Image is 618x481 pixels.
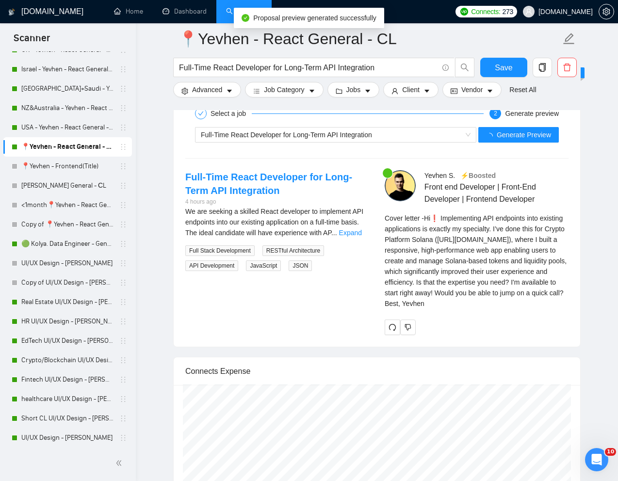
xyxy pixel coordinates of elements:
a: Copy of 📍Yevhen - React General - СL [21,215,114,234]
button: setting [599,4,614,19]
button: search [455,58,474,77]
span: ⚡️Boosted [460,172,496,179]
button: idcardVendorcaret-down [442,82,502,97]
a: Crypto/Blockchain UI/UX Design - [PERSON_NAME] [21,351,114,370]
span: idcard [451,87,457,95]
a: Real Estate UI/UX Design - [PERSON_NAME] [21,292,114,312]
a: HR UI/UX Design - [PERSON_NAME] [21,312,114,331]
span: holder [119,356,127,364]
span: holder [119,182,127,190]
span: Save [495,62,512,74]
div: Generate preview [505,108,559,119]
span: Front end Developer | Front-End Developer | Frontend Developer [424,181,540,205]
span: copy [533,63,552,72]
div: We are seeking a skilled React developer to implement API endpoints into our existing application... [185,206,369,238]
a: searchScanner [226,7,262,16]
a: 📍Yevhen - React General - СL [21,137,114,157]
a: NZ&Australia - Yevhen - React General - СL [21,98,114,118]
span: Job Category [264,84,304,95]
button: barsJob Categorycaret-down [245,82,323,97]
button: delete [557,58,577,77]
button: copy [533,58,552,77]
img: logo [8,4,15,20]
span: holder [119,318,127,325]
span: dislike [405,323,411,331]
span: holder [119,201,127,209]
span: holder [119,376,127,384]
span: caret-down [309,87,315,95]
a: <1month📍Yevhen - React General - СL [21,195,114,215]
a: Reset All [509,84,536,95]
span: caret-down [226,87,233,95]
a: 📍Yevhen - Frontend(Title) [21,157,114,176]
span: user [391,87,398,95]
a: EdTech UI/UX Design - [PERSON_NAME] [21,331,114,351]
span: info-circle [442,64,449,71]
span: 10 [605,448,616,456]
span: RESTful Architecture [262,245,324,256]
span: holder [119,65,127,73]
span: double-left [115,458,125,468]
a: homeHome [114,7,143,16]
span: Yevhen S . [424,172,455,179]
a: UI/UX Design - [PERSON_NAME] [21,254,114,273]
a: Copy of UI/UX Design - [PERSON_NAME] [21,273,114,292]
span: caret-down [364,87,371,95]
div: Remember that the client will see only the first two lines of your cover letter. [385,213,569,309]
span: holder [119,279,127,287]
button: Generate Preview [478,127,559,143]
a: dashboardDashboard [163,7,207,16]
button: folderJobscaret-down [327,82,380,97]
span: check [198,111,204,116]
span: caret-down [487,87,493,95]
img: upwork-logo.png [460,8,468,16]
a: Expand [339,229,362,237]
a: UI/UX Design - [PERSON_NAME] [21,428,114,448]
span: folder [336,87,342,95]
span: holder [119,104,127,112]
span: holder [119,240,127,248]
span: holder [119,143,127,151]
div: Select a job [211,108,252,119]
div: Connects Expense [185,357,569,385]
span: ... [331,229,337,237]
span: holder [119,298,127,306]
span: user [525,8,532,15]
span: JavaScript [246,260,281,271]
span: holder [119,415,127,422]
span: We are seeking a skilled React developer to implement API endpoints into our existing application... [185,208,363,237]
a: Short CL UI/UX Design - [PERSON_NAME] [21,409,114,428]
span: 2 [494,110,497,117]
button: userClientcaret-down [383,82,439,97]
span: API Development [185,260,238,271]
span: JSON [289,260,312,271]
span: holder [119,221,127,228]
span: holder [119,395,127,403]
span: setting [181,87,188,95]
span: loading [486,133,497,140]
a: Fintech UI/UX Design - [PERSON_NAME] [21,370,114,389]
span: holder [119,85,127,93]
a: [PERSON_NAME] General - СL [21,176,114,195]
span: holder [119,434,127,442]
button: Save [480,58,527,77]
span: 273 [503,6,513,17]
span: check-circle [242,14,249,22]
button: redo [385,320,400,335]
a: 🟢 Kolya. Data Engineer - General [21,234,114,254]
a: healthcare UI/UX Design - [PERSON_NAME] [21,389,114,409]
span: Jobs [346,84,361,95]
span: Connects: [471,6,500,17]
span: holder [119,162,127,170]
input: Search Freelance Jobs... [179,62,438,74]
span: Advanced [192,84,222,95]
span: caret-down [423,87,430,95]
img: c1SzIbEPm00t23SiHkyARVMOmVneCY9unz2SixVBO24ER7hE6G1mrrfMXK5DrmUIab [385,170,416,201]
a: setting [599,8,614,16]
span: Client [402,84,420,95]
iframe: Intercom live chat [585,448,608,471]
button: settingAdvancedcaret-down [173,82,241,97]
span: holder [119,124,127,131]
span: redo [385,323,400,331]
